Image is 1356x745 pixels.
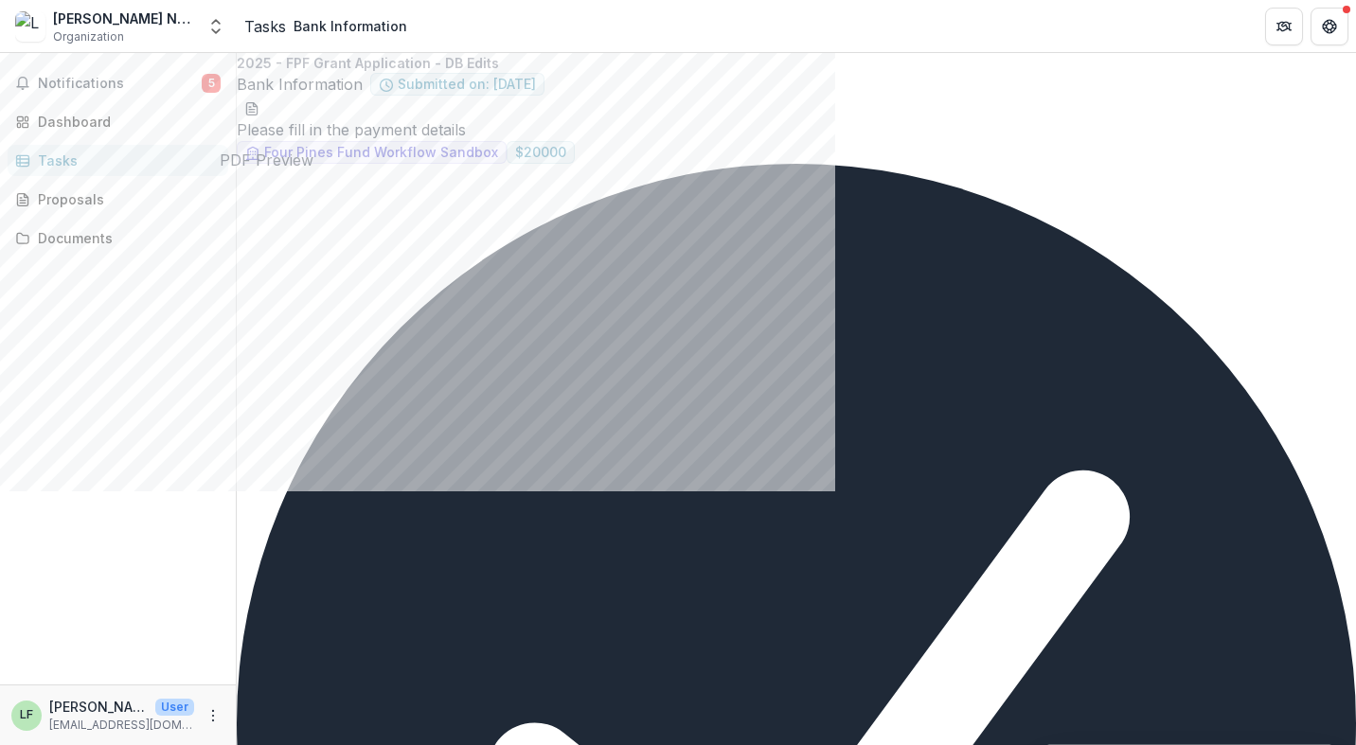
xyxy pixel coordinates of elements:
span: $ 20000 [515,145,566,161]
div: PDF Preview [220,149,313,171]
h2: Bank Information [237,73,363,96]
p: [EMAIL_ADDRESS][DOMAIN_NAME] [49,717,194,734]
a: Tasks [8,145,228,176]
button: Open entity switcher [203,8,229,45]
span: Please fill in the payment details [237,120,466,139]
a: Dashboard [8,106,228,137]
span: Notifications [38,76,202,92]
div: [PERSON_NAME] Nonprofit School [53,9,195,28]
div: Bank Information [294,16,407,36]
a: Proposals [8,184,228,215]
button: Get Help [1311,8,1348,45]
div: Tasks [38,151,213,170]
button: Notifications5 [8,68,228,98]
a: Tasks [244,15,286,38]
img: Lucy Nonprofit School [15,11,45,42]
div: Lucy Fey [20,709,33,721]
div: Documents [38,228,213,248]
span: Four Pines Fund Workflow Sandbox [264,145,498,161]
nav: breadcrumb [244,12,415,40]
span: 5 [202,74,221,93]
div: Proposals [38,189,213,209]
p: User [155,699,194,716]
button: Partners [1265,8,1303,45]
button: download-word-button [244,96,259,118]
span: Organization [53,28,124,45]
span: Submitted on: [DATE] [398,77,536,93]
button: More [202,704,224,727]
div: Dashboard [38,112,213,132]
p: [PERSON_NAME] [49,697,148,717]
a: Documents [8,222,228,254]
p: 2025 - FPF Grant Application - DB Edits [237,53,1356,73]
